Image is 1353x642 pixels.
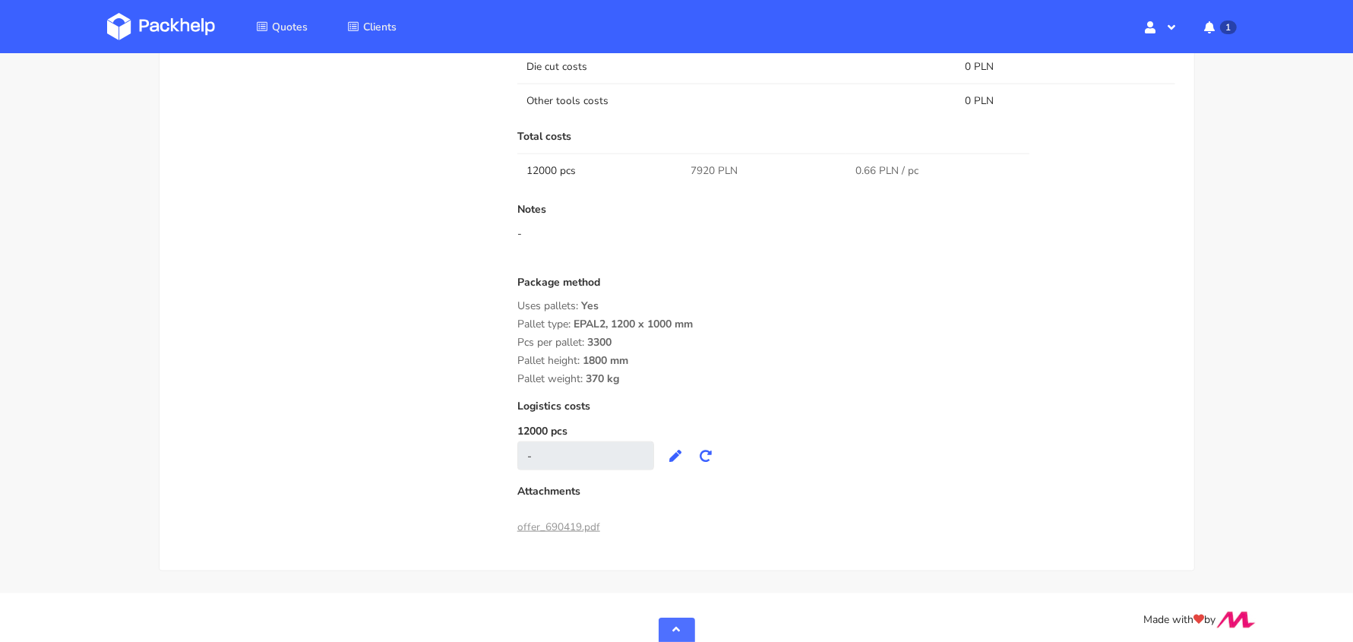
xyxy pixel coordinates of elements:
div: Package method [517,277,1176,300]
label: 12000 pcs [517,424,567,438]
div: Logistics costs [517,400,1176,424]
span: 7920 PLN [691,163,738,179]
span: Yes [581,299,599,324]
span: Uses pallets: [517,299,578,313]
td: Die cut costs [517,49,956,84]
p: Attachments [517,485,580,498]
td: 12000 pcs [517,153,682,188]
td: 0 PLN [956,84,1176,118]
button: Recalculate [691,442,721,470]
span: 370 kg [586,372,619,397]
a: Quotes [238,13,326,40]
span: Pcs per pallet: [517,335,584,349]
span: 1800 mm [583,353,628,379]
span: EPAL2, 1200 x 1000 mm [574,317,693,343]
a: offer_690419.pdf [517,520,600,534]
span: Pallet weight: [517,372,583,386]
span: 1 [1220,21,1236,34]
div: Made with by [87,612,1266,629]
td: Other tools costs [517,84,956,118]
span: Pallet type: [517,317,571,331]
p: Notes [517,204,1176,216]
div: - [517,226,1176,242]
button: Edit [660,442,691,470]
a: Clients [329,13,415,40]
span: Clients [363,20,397,34]
img: Dashboard [107,13,215,40]
button: 1 [1192,13,1246,40]
td: 0 PLN [956,49,1176,84]
span: Pallet height: [517,353,580,368]
span: 3300 [587,335,612,361]
div: - [517,441,654,470]
span: 0.66 PLN / pc [855,163,918,179]
span: Quotes [272,20,308,34]
img: Move Closer [1216,612,1256,628]
p: Total costs [517,131,1176,143]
